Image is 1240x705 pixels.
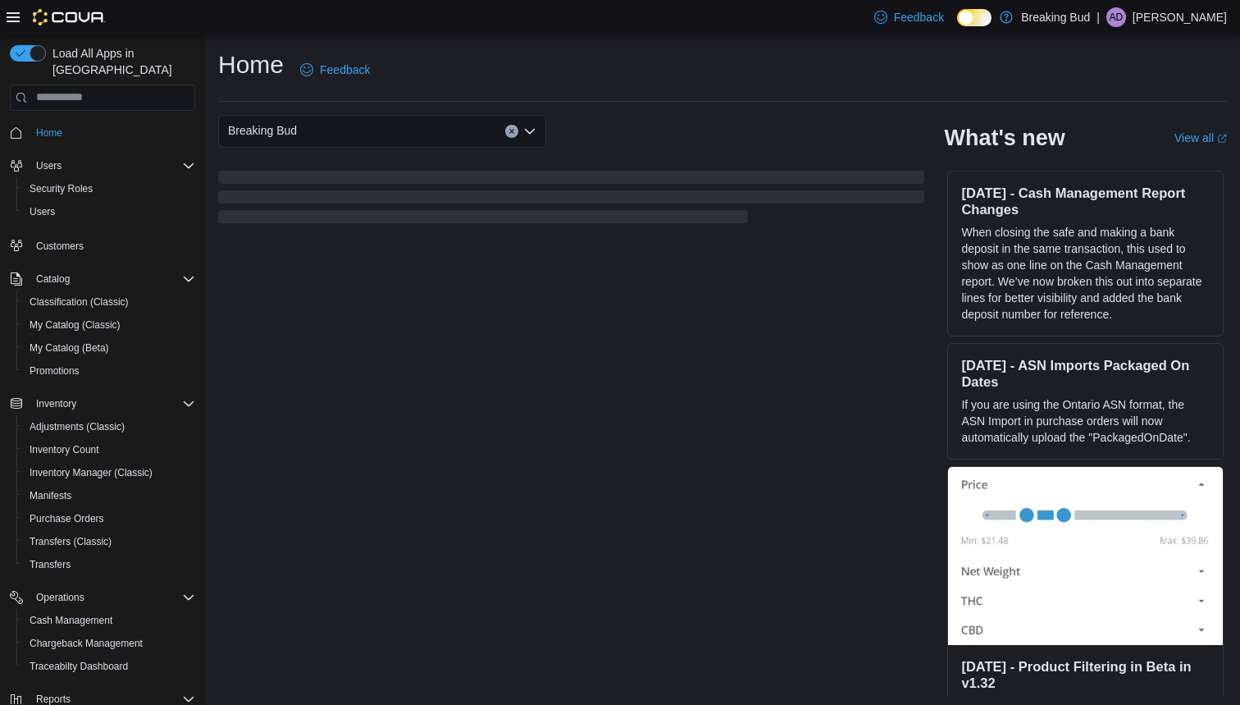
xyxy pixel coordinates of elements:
[16,336,202,359] button: My Catalog (Beta)
[16,291,202,314] button: Classification (Classic)
[30,558,71,571] span: Transfers
[1217,134,1227,144] svg: External link
[23,509,111,529] a: Purchase Orders
[23,440,195,460] span: Inventory Count
[30,394,83,414] button: Inventory
[16,415,202,438] button: Adjustments (Classic)
[30,637,143,650] span: Chargeback Management
[36,272,70,286] span: Catalog
[23,417,195,437] span: Adjustments (Classic)
[961,224,1210,323] p: When closing the safe and making a bank deposit in the same transaction, this used to show as one...
[23,338,116,358] a: My Catalog (Beta)
[23,634,195,653] span: Chargeback Management
[16,507,202,530] button: Purchase Orders
[228,121,297,140] span: Breaking Bud
[23,440,106,460] a: Inventory Count
[16,632,202,655] button: Chargeback Management
[30,269,195,289] span: Catalog
[30,156,195,176] span: Users
[3,268,202,291] button: Catalog
[961,357,1210,390] h3: [DATE] - ASN Imports Packaged On Dates
[30,318,121,332] span: My Catalog (Classic)
[868,1,951,34] a: Feedback
[3,586,202,609] button: Operations
[23,361,86,381] a: Promotions
[30,205,55,218] span: Users
[23,315,195,335] span: My Catalog (Classic)
[23,532,195,552] span: Transfers (Classic)
[3,392,202,415] button: Inventory
[36,397,76,410] span: Inventory
[320,62,370,78] span: Feedback
[23,463,195,483] span: Inventory Manager (Classic)
[46,45,195,78] span: Load All Apps in [GEOGRAPHIC_DATA]
[23,555,195,575] span: Transfers
[23,179,195,199] span: Security Roles
[23,532,118,552] a: Transfers (Classic)
[36,240,84,253] span: Customers
[30,394,195,414] span: Inventory
[30,489,71,502] span: Manifests
[36,126,62,140] span: Home
[30,588,91,607] button: Operations
[23,292,135,312] a: Classification (Classic)
[1021,7,1090,27] p: Breaking Bud
[16,553,202,576] button: Transfers
[16,438,202,461] button: Inventory Count
[23,486,78,506] a: Manifests
[30,364,80,378] span: Promotions
[23,315,127,335] a: My Catalog (Classic)
[16,609,202,632] button: Cash Management
[23,611,119,630] a: Cash Management
[23,361,195,381] span: Promotions
[3,233,202,257] button: Customers
[23,486,195,506] span: Manifests
[1110,7,1124,27] span: AD
[30,182,93,195] span: Security Roles
[36,159,62,172] span: Users
[23,555,77,575] a: Transfers
[23,417,131,437] a: Adjustments (Classic)
[16,461,202,484] button: Inventory Manager (Classic)
[1096,7,1100,27] p: |
[16,655,202,678] button: Traceabilty Dashboard
[218,174,924,227] span: Loading
[30,122,195,143] span: Home
[23,634,149,653] a: Chargeback Management
[294,53,376,86] a: Feedback
[961,396,1210,446] p: If you are using the Ontario ASN format, the ASN Import in purchase orders will now automatically...
[1174,131,1227,144] a: View allExternal link
[30,535,112,548] span: Transfers (Classic)
[1133,7,1227,27] p: [PERSON_NAME]
[957,26,958,27] span: Dark Mode
[30,123,69,143] a: Home
[16,359,202,382] button: Promotions
[30,588,195,607] span: Operations
[16,314,202,336] button: My Catalog (Classic)
[218,48,284,81] h1: Home
[23,509,195,529] span: Purchase Orders
[30,295,129,309] span: Classification (Classic)
[23,657,134,676] a: Traceabilty Dashboard
[30,466,153,479] span: Inventory Manager (Classic)
[30,269,76,289] button: Catalog
[23,338,195,358] span: My Catalog (Beta)
[1106,7,1126,27] div: Axiao Daniels
[957,9,992,26] input: Dark Mode
[16,200,202,223] button: Users
[23,463,159,483] a: Inventory Manager (Classic)
[30,341,109,355] span: My Catalog (Beta)
[33,9,106,25] img: Cova
[30,512,104,525] span: Purchase Orders
[30,660,128,673] span: Traceabilty Dashboard
[894,9,944,25] span: Feedback
[36,591,84,604] span: Operations
[23,657,195,676] span: Traceabilty Dashboard
[523,125,536,138] button: Open list of options
[30,420,125,433] span: Adjustments (Classic)
[3,121,202,144] button: Home
[23,179,99,199] a: Security Roles
[961,185,1210,217] h3: [DATE] - Cash Management Report Changes
[30,443,99,456] span: Inventory Count
[16,484,202,507] button: Manifests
